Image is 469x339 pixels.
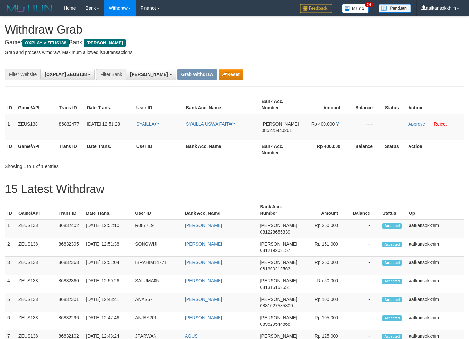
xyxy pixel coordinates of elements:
td: [DATE] 12:51:38 [83,238,133,257]
th: Date Trans. [83,201,133,219]
th: ID [5,95,16,114]
td: Rp 151,000 [300,238,348,257]
span: Accepted [382,297,402,302]
td: ANJAY201 [133,312,182,330]
td: - [348,312,380,330]
td: ZEUS138 [16,238,56,257]
td: 86832402 [56,219,83,238]
a: [PERSON_NAME] [185,260,222,265]
td: ZEUS138 [16,219,56,238]
td: ZEUS138 [16,114,57,140]
th: Action [406,95,464,114]
a: Reject [434,121,447,126]
td: ZEUS138 [16,257,56,275]
span: [PERSON_NAME] [84,39,125,47]
td: R087719 [133,219,182,238]
div: Filter Bank [96,69,126,80]
th: Rp 400.000 [302,140,350,159]
a: [PERSON_NAME] [185,278,222,283]
td: [DATE] 12:51:04 [83,257,133,275]
img: MOTION_logo.png [5,3,54,13]
th: Trans ID [56,201,83,219]
td: aafkansokkhim [406,257,464,275]
td: aafkansokkhim [406,275,464,293]
td: Rp 250,000 [300,257,348,275]
span: 86832477 [59,121,79,126]
span: [PERSON_NAME] [260,278,297,283]
td: [DATE] 12:47:46 [83,312,133,330]
h1: 15 Latest Withdraw [5,183,464,196]
th: Game/API [16,95,57,114]
td: Rp 105,000 [300,312,348,330]
td: [DATE] 12:52:10 [83,219,133,238]
th: Game/API [16,201,56,219]
th: Balance [350,95,382,114]
th: Bank Acc. Number [259,140,302,159]
span: [PERSON_NAME] [260,334,297,339]
th: Amount [302,95,350,114]
span: SYAILLA [136,121,154,126]
th: Status [382,140,406,159]
span: [PERSON_NAME] [260,223,297,228]
span: Accepted [382,315,402,321]
button: Grab Withdraw [177,69,217,80]
th: Bank Acc. Number [259,95,302,114]
td: - [348,238,380,257]
span: OXPLAY > ZEUS138 [22,39,69,47]
h1: Withdraw Grab [5,23,464,36]
a: [PERSON_NAME] [185,223,222,228]
th: Balance [350,140,382,159]
td: Rp 100,000 [300,293,348,312]
th: User ID [134,140,183,159]
td: ZEUS138 [16,275,56,293]
td: Rp 250,000 [300,219,348,238]
button: [PERSON_NAME] [126,69,176,80]
th: Trans ID [57,95,84,114]
a: [PERSON_NAME] [185,297,222,302]
th: Status [382,95,406,114]
td: ZEUS138 [16,312,56,330]
td: aafkansokkhim [406,312,464,330]
a: SYAILLA USWA FAITA [186,121,236,126]
td: - [348,275,380,293]
span: Copy 0881027585809 to clipboard [260,303,293,308]
span: Accepted [382,242,402,247]
span: Copy 081228655339 to clipboard [260,229,290,235]
a: Approve [408,121,425,126]
th: Balance [348,201,380,219]
th: Game/API [16,140,57,159]
th: Op [406,201,464,219]
h4: Game: Bank: [5,39,464,46]
span: [OXPLAY] ZEUS138 [45,72,87,77]
th: User ID [134,95,183,114]
a: [PERSON_NAME] [185,315,222,320]
th: Trans ID [57,140,84,159]
th: Status [380,201,406,219]
span: Rp 400.000 [311,121,335,126]
td: 3 [5,257,16,275]
img: Button%20Memo.svg [342,4,369,13]
td: - [348,219,380,238]
span: [PERSON_NAME] [262,121,299,126]
span: [PERSON_NAME] [260,297,297,302]
th: Bank Acc. Number [258,201,300,219]
img: panduan.png [379,4,411,13]
td: - [348,257,380,275]
td: IBRAHIM14771 [133,257,182,275]
th: Date Trans. [84,95,133,114]
td: aafkansokkhim [406,293,464,312]
span: [PERSON_NAME] [260,241,297,246]
td: 86832296 [56,312,83,330]
td: Rp 50,000 [300,275,348,293]
span: Accepted [382,279,402,284]
button: [OXPLAY] ZEUS138 [40,69,95,80]
span: 34 [365,2,373,7]
td: - [348,293,380,312]
button: Reset [219,69,243,80]
td: ANAS67 [133,293,182,312]
span: [PERSON_NAME] [130,72,168,77]
span: Accepted [382,223,402,229]
td: 86832301 [56,293,83,312]
td: - - - [350,114,382,140]
td: 2 [5,238,16,257]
